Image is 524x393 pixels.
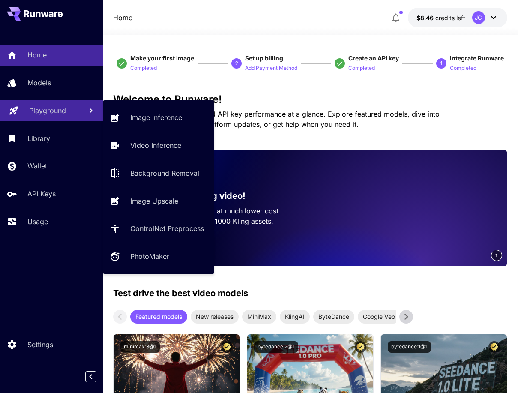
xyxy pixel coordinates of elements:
a: PhotoMaker [103,246,214,267]
span: Google Veo [358,312,400,321]
p: Background Removal [130,168,199,178]
div: Collapse sidebar [92,369,103,384]
button: minimax:3@1 [120,341,160,353]
button: bytedance:1@1 [388,341,431,353]
span: Integrate Runware [450,54,504,62]
p: 4 [440,60,443,67]
span: MiniMax [242,312,276,321]
span: KlingAI [280,312,310,321]
button: bytedance:2@1 [254,341,298,353]
p: Test drive the best video models [113,287,248,300]
a: Video Inference [103,135,214,156]
p: ControlNet Preprocess [130,223,204,234]
nav: breadcrumb [113,12,132,23]
h3: Welcome to Runware! [113,93,507,105]
a: Image Upscale [103,190,214,211]
button: $8.46004 [408,8,507,27]
span: credits left [435,14,465,21]
p: Image Upscale [130,196,178,206]
button: Collapse sidebar [85,371,96,382]
span: Check out your usage stats and API key performance at a glance. Explore featured models, dive int... [113,110,440,129]
div: JC [472,11,485,24]
button: Certified Model – Vetted for best performance and includes a commercial license. [221,341,233,353]
a: Image Inference [103,107,214,128]
p: Completed [450,64,476,72]
span: New releases [191,312,239,321]
span: Featured models [130,312,187,321]
a: Background Removal [103,163,214,184]
span: 1 [495,252,498,258]
p: Add Payment Method [245,64,297,72]
p: Playground [29,105,66,116]
p: Settings [27,339,53,350]
p: Wallet [27,161,47,171]
p: Completed [348,64,375,72]
p: 2 [235,60,238,67]
p: Completed [130,64,157,72]
a: ControlNet Preprocess [103,218,214,239]
span: ByteDance [313,312,354,321]
button: Certified Model – Vetted for best performance and includes a commercial license. [355,341,366,353]
p: API Keys [27,189,56,199]
p: Usage [27,216,48,227]
span: $8.46 [416,14,435,21]
div: $8.46004 [416,13,465,22]
p: Library [27,133,50,144]
p: Models [27,78,51,88]
button: Certified Model – Vetted for best performance and includes a commercial license. [488,341,500,353]
p: Home [27,50,47,60]
p: Video Inference [130,140,181,150]
span: Make your first image [130,54,194,62]
p: PhotoMaker [130,251,169,261]
span: Create an API key [348,54,399,62]
p: Image Inference [130,112,182,123]
span: Set up billing [245,54,283,62]
p: Home [113,12,132,23]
